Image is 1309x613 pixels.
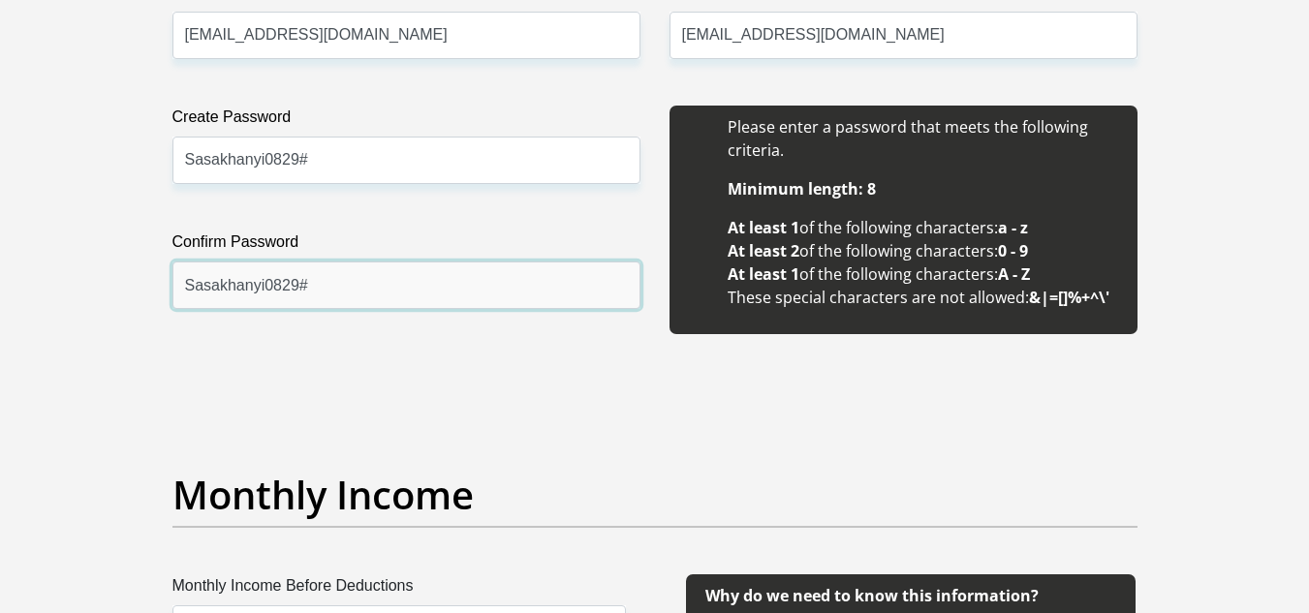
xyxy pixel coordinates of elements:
[998,263,1030,285] b: A - Z
[172,472,1138,518] h2: Monthly Income
[1029,287,1109,308] b: &|=[]%+^\'
[728,239,1118,262] li: of the following characters:
[172,137,640,184] input: Create Password
[998,217,1028,238] b: a - z
[728,286,1118,309] li: These special characters are not allowed:
[670,12,1138,59] input: Confirm Email Address
[172,12,640,59] input: Email Address
[998,240,1028,261] b: 0 - 9
[705,585,1039,606] b: Why do we need to know this information?
[728,262,1118,286] li: of the following characters:
[172,261,640,309] input: Confirm Password
[728,263,799,285] b: At least 1
[728,217,799,238] b: At least 1
[728,216,1118,239] li: of the following characters:
[172,106,640,137] label: Create Password
[728,115,1118,162] li: Please enter a password that meets the following criteria.
[172,230,640,261] label: Confirm Password
[172,574,626,605] label: Monthly Income Before Deductions
[728,178,876,199] b: Minimum length: 8
[728,240,799,261] b: At least 2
